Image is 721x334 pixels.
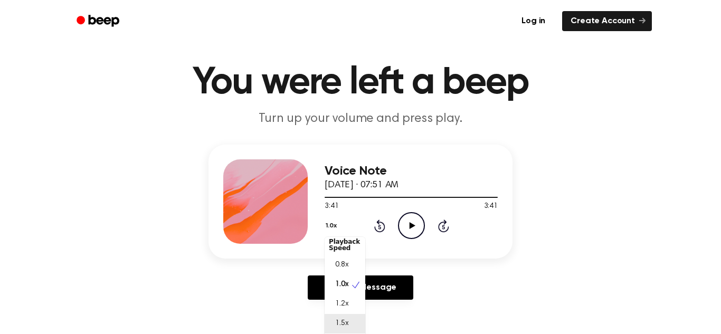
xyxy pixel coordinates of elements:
div: Playback Speed [325,234,365,255]
button: 1.0x [325,217,340,235]
span: 1.2x [335,299,348,310]
span: 0.8x [335,260,348,271]
span: 1.5x [335,318,348,329]
span: 1.0x [335,279,348,290]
